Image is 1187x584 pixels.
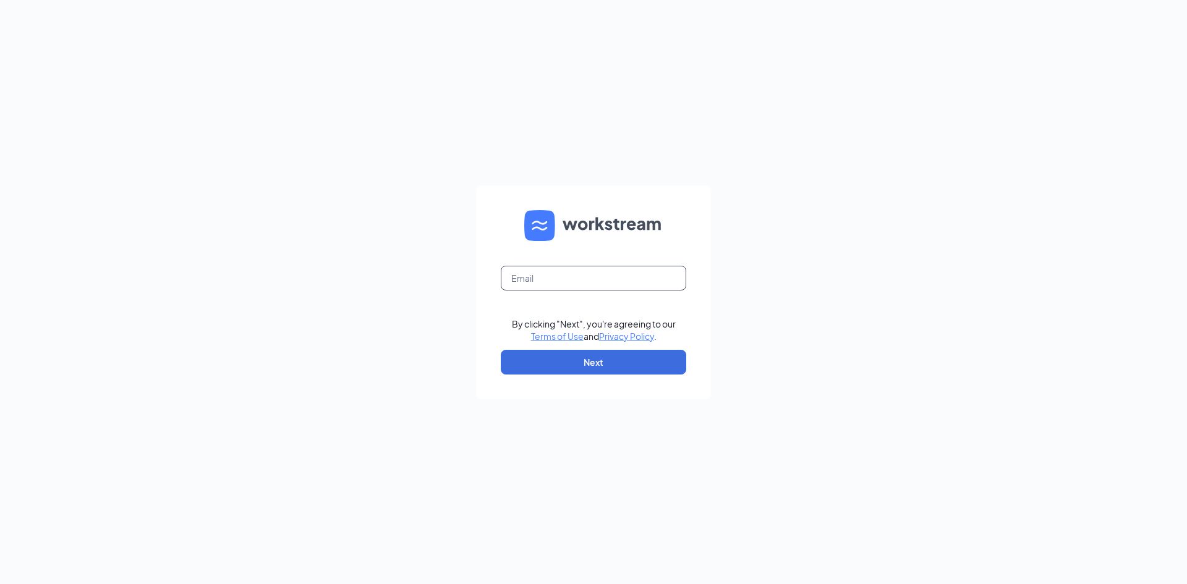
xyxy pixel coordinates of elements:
[512,318,676,342] div: By clicking "Next", you're agreeing to our and .
[531,331,584,342] a: Terms of Use
[599,331,654,342] a: Privacy Policy
[501,350,686,375] button: Next
[501,266,686,290] input: Email
[524,210,663,241] img: WS logo and Workstream text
